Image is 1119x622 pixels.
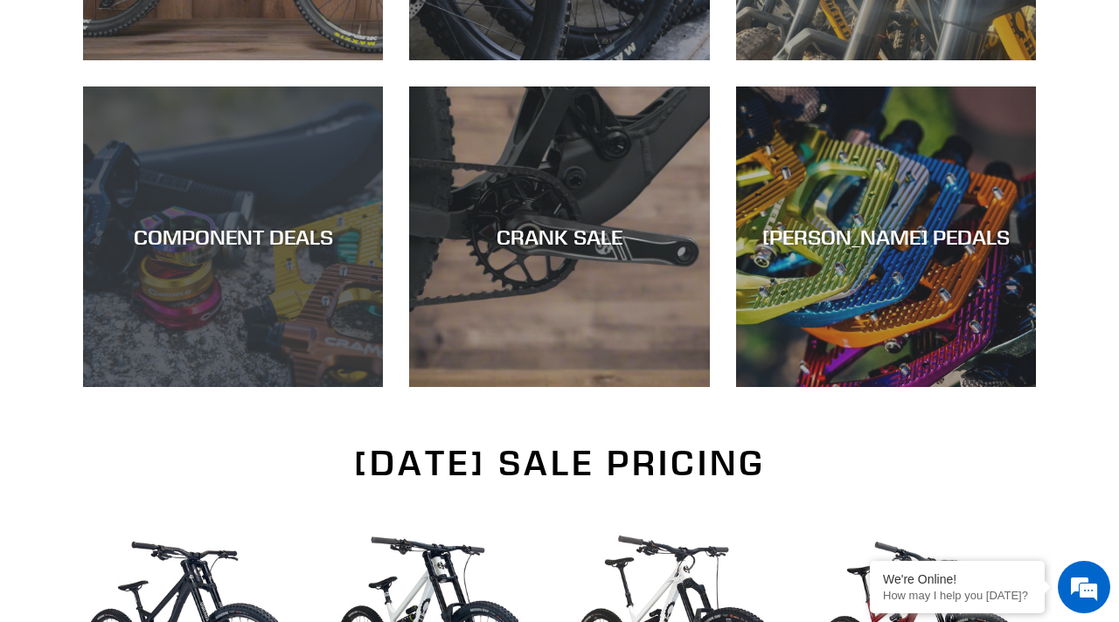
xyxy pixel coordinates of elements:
[83,225,383,250] div: COMPONENT DEALS
[409,86,709,386] a: CRANK SALE
[83,442,1036,484] h2: [DATE] SALE PRICING
[883,572,1032,586] div: We're Online!
[736,225,1036,250] div: [PERSON_NAME] PEDALS
[83,86,383,386] a: COMPONENT DEALS
[409,225,709,250] div: CRANK SALE
[736,86,1036,386] a: [PERSON_NAME] PEDALS
[883,589,1032,602] p: How may I help you today?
